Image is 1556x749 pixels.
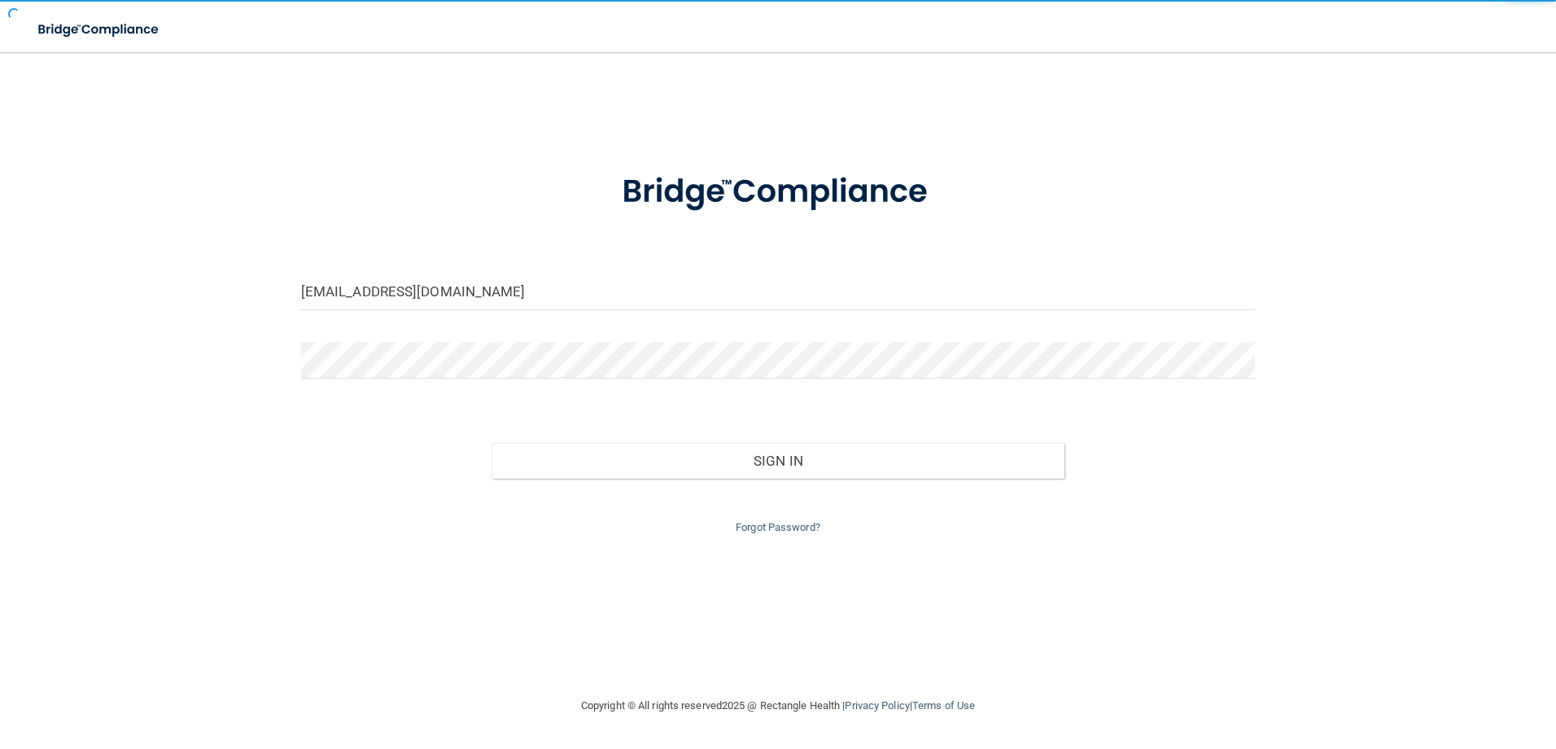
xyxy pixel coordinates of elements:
[736,521,820,533] a: Forgot Password?
[301,274,1256,310] input: Email
[588,150,968,234] img: bridge_compliance_login_screen.278c3ca4.svg
[845,699,909,712] a: Privacy Policy
[1274,633,1536,699] iframe: Drift Widget Chat Controller
[912,699,975,712] a: Terms of Use
[492,443,1064,479] button: Sign In
[24,13,174,46] img: bridge_compliance_login_screen.278c3ca4.svg
[481,680,1075,732] div: Copyright © All rights reserved 2025 @ Rectangle Health | |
